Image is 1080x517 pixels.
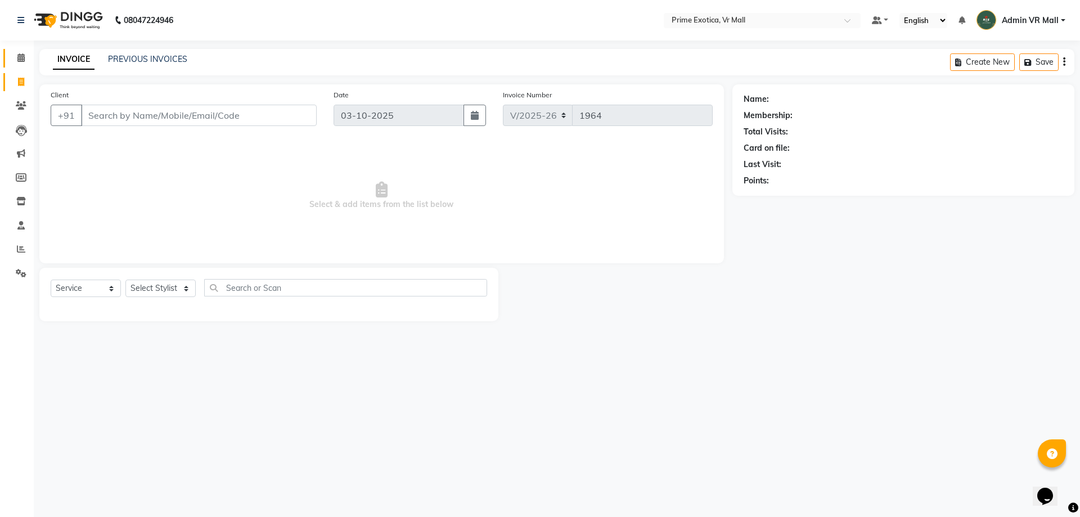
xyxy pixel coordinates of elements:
[1002,15,1059,26] span: Admin VR Mall
[334,90,349,100] label: Date
[108,54,187,64] a: PREVIOUS INVOICES
[124,5,173,36] b: 08047224946
[744,142,790,154] div: Card on file:
[1019,53,1059,71] button: Save
[29,5,106,36] img: logo
[51,140,713,252] span: Select & add items from the list below
[976,10,996,30] img: Admin VR Mall
[744,110,793,122] div: Membership:
[744,126,788,138] div: Total Visits:
[744,159,781,170] div: Last Visit:
[51,105,82,126] button: +91
[1033,472,1069,506] iframe: chat widget
[204,279,487,296] input: Search or Scan
[53,50,94,70] a: INVOICE
[51,90,69,100] label: Client
[950,53,1015,71] button: Create New
[503,90,552,100] label: Invoice Number
[744,93,769,105] div: Name:
[744,175,769,187] div: Points:
[81,105,317,126] input: Search by Name/Mobile/Email/Code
